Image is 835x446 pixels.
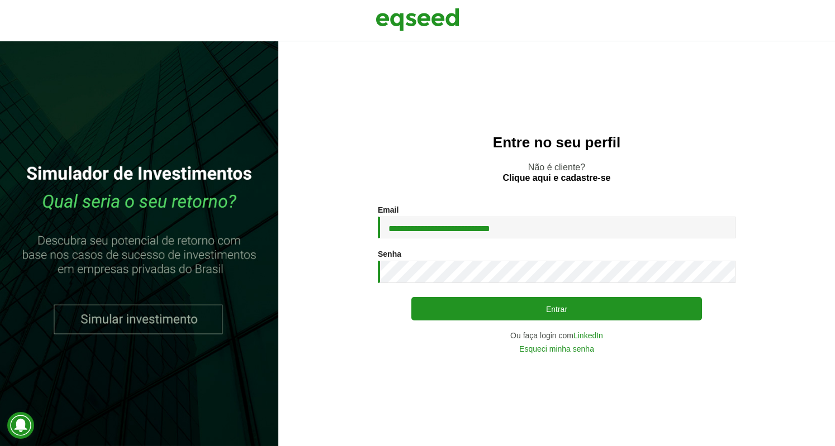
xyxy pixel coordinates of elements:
h2: Entre no seu perfil [301,135,813,151]
img: EqSeed Logo [376,6,459,33]
label: Email [378,206,398,214]
div: Ou faça login com [378,332,736,339]
button: Entrar [411,297,702,320]
a: LinkedIn [573,332,603,339]
label: Senha [378,250,401,258]
a: Esqueci minha senha [519,345,594,353]
a: Clique aqui e cadastre-se [503,174,611,183]
p: Não é cliente? [301,162,813,183]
